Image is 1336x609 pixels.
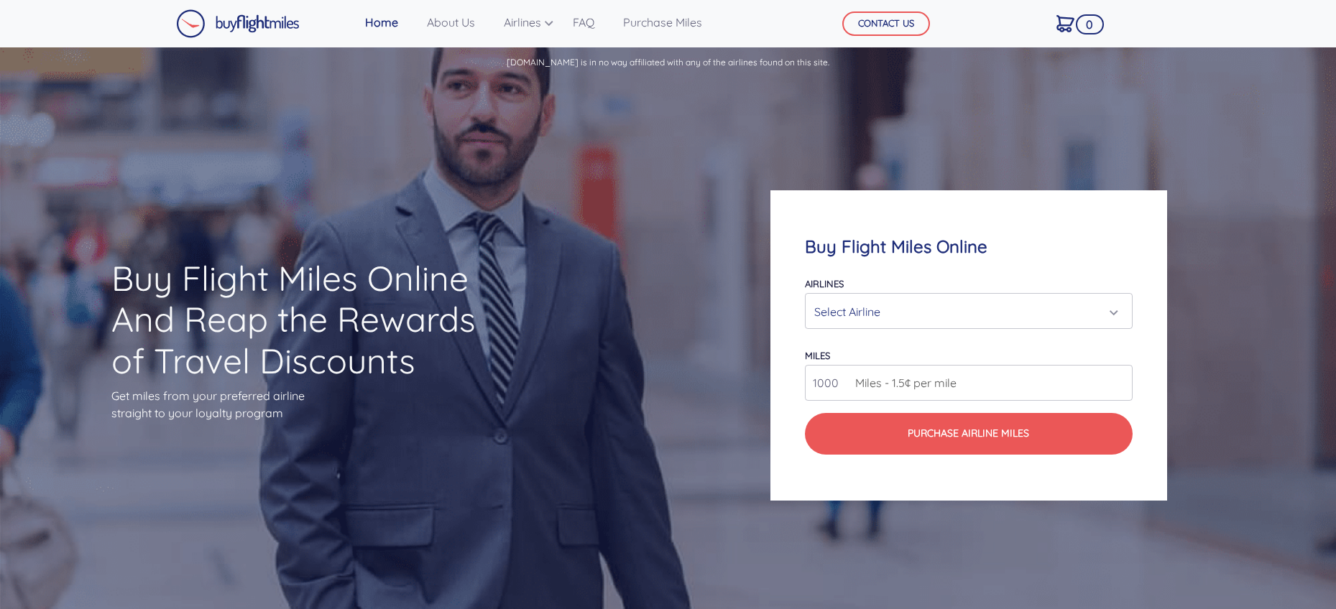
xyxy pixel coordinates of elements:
a: Purchase Miles [617,8,708,37]
a: FAQ [567,8,600,37]
button: Purchase Airline Miles [805,413,1133,454]
div: Select Airline [814,298,1115,325]
button: CONTACT US [842,11,930,36]
img: Cart [1056,15,1074,32]
p: Get miles from your preferred airline straight to your loyalty program [111,387,489,422]
label: Airlines [805,278,844,289]
label: miles [805,350,830,361]
button: Select Airline [805,293,1133,329]
a: Home [359,8,404,37]
span: Miles - 1.5¢ per mile [848,374,957,391]
span: 0 [1076,14,1104,34]
a: Buy Flight Miles Logo [176,6,300,42]
img: Buy Flight Miles Logo [176,9,300,38]
a: Airlines [498,8,550,37]
a: About Us [421,8,481,37]
h1: Buy Flight Miles Online And Reap the Rewards of Travel Discounts [111,258,489,382]
h4: Buy Flight Miles Online [805,236,1133,257]
a: 0 [1051,8,1080,38]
